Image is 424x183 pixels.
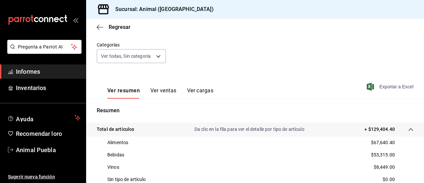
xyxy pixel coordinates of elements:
button: Exportar a Excel [368,83,413,91]
font: Recomendar loro [16,130,62,137]
font: Bebidas [107,152,124,157]
font: Sucursal: Animal ([GEOGRAPHIC_DATA]) [115,6,214,12]
font: + $129,404.40 [364,127,395,132]
font: $0.00 [383,177,395,182]
font: Ver ventas [150,87,177,94]
font: Ver resumen [107,87,140,94]
button: abrir_cajón_menú [73,17,78,23]
font: $67,640.40 [371,140,395,145]
font: Inventarios [16,84,46,91]
div: pestañas de navegación [107,87,213,99]
font: Total de artículos [97,127,134,132]
font: Ayuda [16,116,34,123]
font: Pregunta a Parrot AI [18,44,63,49]
font: Ver cargas [187,87,214,94]
font: Regresar [109,24,131,30]
font: Resumen [97,107,120,114]
font: Animal Puebla [16,146,56,153]
font: Da clic en la fila para ver el detalle por tipo de artículo [194,127,304,132]
font: Exportar a Excel [379,84,413,89]
font: $53,315.00 [371,152,395,157]
font: Sugerir nueva función [8,174,55,179]
font: Vinos [107,164,119,170]
font: Informes [16,68,40,75]
font: Sin tipo de artículo [107,177,146,182]
font: $8,449.00 [374,164,395,170]
button: Regresar [97,24,131,30]
a: Pregunta a Parrot AI [5,48,81,55]
font: Ver todas, Sin categoría [101,53,151,59]
button: Pregunta a Parrot AI [7,40,81,54]
font: Alimentos [107,140,128,145]
font: Categorías [97,42,120,47]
